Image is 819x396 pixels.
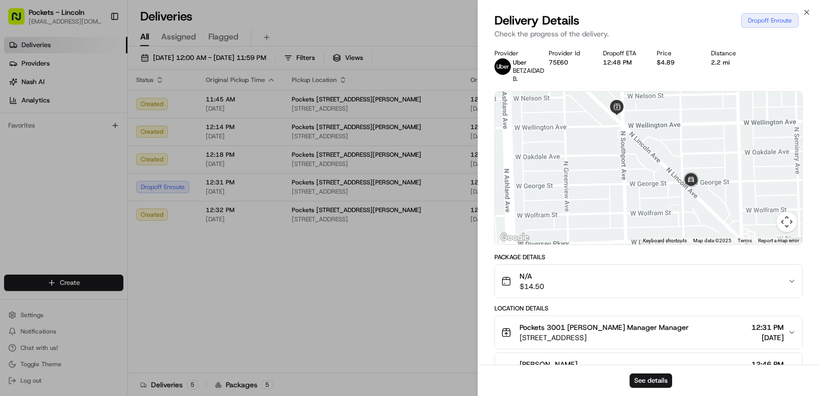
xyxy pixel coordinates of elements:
div: Package Details [494,253,803,261]
a: 💻API Documentation [82,197,168,216]
span: [DATE] [751,332,784,343]
div: Location Details [494,304,803,312]
button: See all [159,131,186,143]
span: N/A [520,271,544,281]
img: uber-new-logo.jpeg [494,58,511,75]
button: Start new chat [174,101,186,113]
div: $4.89 [657,58,695,67]
span: API Documentation [97,201,164,212]
div: Provider [494,49,532,57]
span: Klarizel Pensader [32,159,84,167]
div: Provider Id [549,49,587,57]
p: Welcome 👋 [10,41,186,57]
a: Report a map error [758,238,799,243]
span: Pylon [102,226,124,234]
div: We're available if you need us! [46,108,141,116]
span: BETZAIDAD B. [513,67,544,83]
div: Dropoff ETA [603,49,641,57]
div: Distance [711,49,749,57]
span: Pockets 3001 [PERSON_NAME] Manager Manager [520,322,688,332]
span: 12:31 PM [751,322,784,332]
div: 📗 [10,202,18,211]
span: Knowledge Base [20,201,78,212]
a: Powered byPylon [72,226,124,234]
img: 1736555255976-a54dd68f-1ca7-489b-9aae-adbdc363a1c4 [20,159,29,168]
button: Keyboard shortcuts [643,237,687,244]
a: Open this area in Google Maps (opens a new window) [498,231,531,244]
img: Nash [10,10,31,31]
div: Start new chat [46,98,168,108]
span: [STREET_ADDRESS] [520,332,688,343]
div: 12:48 PM [603,58,641,67]
input: Clear [27,66,169,77]
span: [DATE] [92,159,113,167]
button: Pockets 3001 [PERSON_NAME] Manager Manager[STREET_ADDRESS]12:31 PM[DATE] [495,316,802,349]
span: $14.50 [520,281,544,291]
span: [PERSON_NAME] [520,359,577,369]
span: Uber [513,58,527,67]
button: Map camera controls [777,212,797,232]
img: 1736555255976-a54dd68f-1ca7-489b-9aae-adbdc363a1c4 [10,98,29,116]
img: Klarizel Pensader [10,149,27,165]
div: 2.2 mi [711,58,749,67]
span: 12:46 PM [751,359,784,369]
button: See details [630,373,672,388]
button: 75E60 [549,58,568,67]
button: N/A$14.50 [495,265,802,298]
div: Past conversations [10,133,66,141]
img: Google [498,231,531,244]
span: Delivery Details [494,12,579,29]
div: Price [657,49,695,57]
span: Map data ©2025 [693,238,731,243]
button: [PERSON_NAME]12:46 PM [495,353,802,386]
p: Check the progress of the delivery. [494,29,803,39]
img: 1724597045416-56b7ee45-8013-43a0-a6f9-03cb97ddad50 [21,98,40,116]
span: • [87,159,90,167]
a: Terms [738,238,752,243]
div: 💻 [87,202,95,211]
a: 📗Knowledge Base [6,197,82,216]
